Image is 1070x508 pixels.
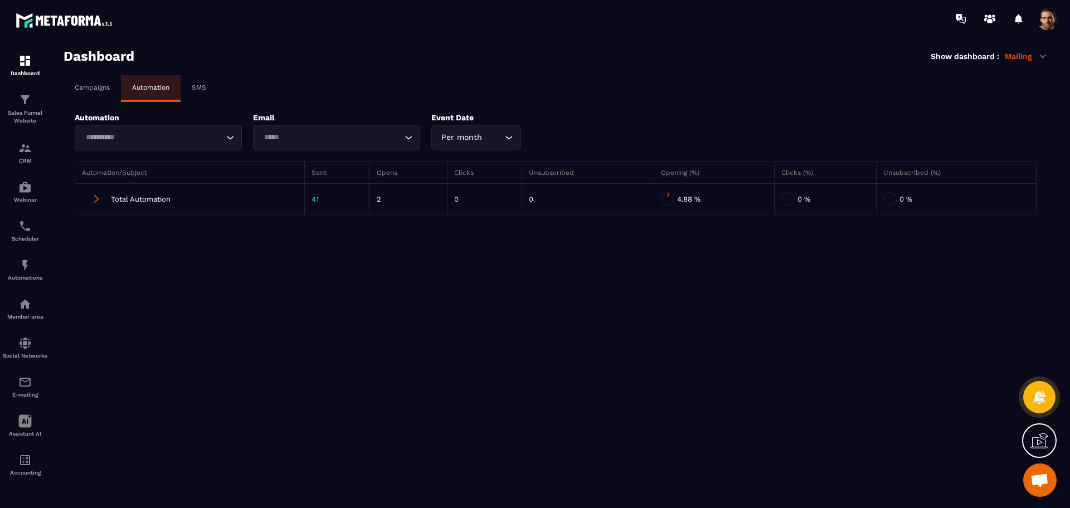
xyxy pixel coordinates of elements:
[3,445,47,484] a: accountantaccountantAccounting
[522,184,654,214] td: 0
[18,336,32,350] img: social-network
[18,141,32,155] img: formation
[305,162,369,184] th: Sent
[82,131,223,144] input: Search for option
[3,431,47,437] p: Assistant AI
[774,162,877,184] th: Clicks (%)
[484,131,502,144] input: Search for option
[447,184,522,214] td: 0
[253,125,420,150] div: Search for option
[3,133,47,172] a: formationformationCRM
[75,84,110,91] p: Campaigns
[18,453,32,467] img: accountant
[3,172,47,211] a: automationsautomationsWebinar
[3,289,47,328] a: automationsautomationsMember area
[3,328,47,367] a: social-networksocial-networkSocial Networks
[654,162,774,184] th: Opening (%)
[877,162,1037,184] th: Unsubscribed (%)
[18,93,32,106] img: formation
[439,131,484,144] span: Per month
[661,190,767,207] div: 4.88 %
[3,70,47,76] p: Dashboard
[369,162,447,184] th: Opens
[3,46,47,85] a: formationformationDashboard
[3,392,47,398] p: E-mailing
[305,184,369,214] td: 41
[3,109,47,125] p: Sales Funnel Website
[1005,51,1048,61] p: Mailing
[18,219,32,233] img: scheduler
[522,162,654,184] th: Unsubscribed
[883,190,1029,207] div: 0 %
[18,375,32,389] img: email
[75,125,242,150] div: Search for option
[3,353,47,359] p: Social Networks
[3,85,47,133] a: formationformationSales Funnel Website
[64,48,134,64] h3: Dashboard
[1023,463,1057,497] div: Mở cuộc trò chuyện
[3,250,47,289] a: automationsautomationsAutomations
[3,367,47,406] a: emailemailE-mailing
[16,10,116,31] img: logo
[3,470,47,476] p: Accounting
[18,258,32,272] img: automations
[3,314,47,320] p: Member area
[3,275,47,281] p: Automations
[781,190,870,207] div: 0 %
[3,197,47,203] p: Webinar
[18,180,32,194] img: automations
[3,406,47,445] a: Assistant AI
[253,113,420,122] p: Email
[192,84,206,91] p: SMS
[75,113,242,122] p: Automation
[3,236,47,242] p: Scheduler
[75,162,305,184] th: Automation/Subject
[132,84,169,91] p: Automation
[18,54,32,67] img: formation
[369,184,447,214] td: 2
[3,158,47,164] p: CRM
[3,211,47,250] a: schedulerschedulerScheduler
[260,131,402,144] input: Search for option
[82,190,298,207] div: Total Automation
[431,125,521,150] div: Search for option
[431,113,571,122] p: Event Date
[931,52,999,61] p: Show dashboard :
[447,162,522,184] th: Clicks
[18,297,32,311] img: automations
